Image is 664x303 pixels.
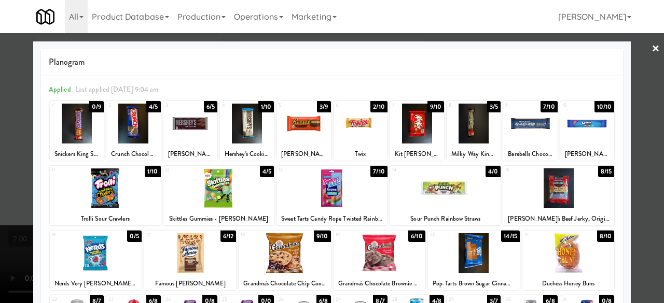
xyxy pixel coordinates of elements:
div: 10/9Snickers King Size [50,101,104,161]
div: 21 [524,230,569,239]
div: 1010/10[PERSON_NAME]'s [560,101,614,161]
div: Milky Way King Size [447,148,501,161]
div: Duchess Honey Buns [524,277,613,290]
div: 8/10 [597,230,614,242]
div: Hershey's Cookies 'n' Creme Candy Bars [220,148,274,161]
div: Grandma's Chocolate Brownie Cookie [334,277,425,290]
div: [PERSON_NAME]'s [562,148,613,161]
div: 4/5 [146,101,160,112]
div: 218/10Duchess Honey Buns [522,230,614,290]
div: 176/12Famous [PERSON_NAME] [144,230,236,290]
div: 6/10 [408,230,425,242]
div: Nerds Very [PERSON_NAME] Gummy Clusters [51,277,140,290]
div: Grandma's Chocolate Chip Cookie [240,277,329,290]
div: 3/5 [487,101,501,112]
div: Famous [PERSON_NAME] [146,277,234,290]
div: 4/0 [486,166,501,177]
div: 97/10Barebells Chocolate Dough Protein Bar [503,101,557,161]
div: 18 [241,230,285,239]
div: 10 [562,101,587,110]
div: Trolli Sour Crawlers [51,212,159,225]
div: Pop-Tarts Brown Sugar Cinnamon [428,277,520,290]
div: Snickers King Size [50,148,104,161]
div: Crunch Chocolate Bar [108,148,159,161]
div: 2014/15Pop-Tarts Brown Sugar Cinnamon [428,230,520,290]
div: 79/10Kit [PERSON_NAME] Size [390,101,444,161]
div: 0/5 [127,230,142,242]
div: 53/9[PERSON_NAME] Milk Chocolate Peanut Butter [276,101,330,161]
div: Sour Punch Rainbow Straws [392,212,500,225]
div: 12 [165,166,219,175]
div: Snickers King Size [51,148,102,161]
div: 3/9 [317,101,330,112]
div: Milky Way King Size [448,148,499,161]
div: Kit [PERSON_NAME] Size [390,148,444,161]
div: 9/10 [427,101,444,112]
div: 196/10Grandma's Chocolate Brownie Cookie [334,230,425,290]
div: Nerds Very [PERSON_NAME] Gummy Clusters [50,277,142,290]
div: 14 [392,166,446,175]
div: 137/10Sweet Tarts Candy Rope Twisted Rainbow 5 oz [276,166,388,225]
div: Skittles Gummies - [PERSON_NAME] [165,212,273,225]
div: 6/5 [204,101,217,112]
div: 24/5Crunch Chocolate Bar [106,101,160,161]
div: 158/15[PERSON_NAME]'s Beef Jerky, Original [503,166,614,225]
span: Planogram [49,54,615,70]
div: [PERSON_NAME] Milk Chocolate Peanut Butter [278,148,329,161]
div: [PERSON_NAME]'s Beef Jerky, Original [503,212,614,225]
div: 6/12 [220,230,236,242]
div: 7/10 [370,166,387,177]
div: 83/5Milky Way King Size [447,101,501,161]
a: × [652,33,660,65]
img: Micromart [36,8,54,26]
div: 111/10Trolli Sour Crawlers [50,166,161,225]
div: Grandma's Chocolate Brownie Cookie [335,277,424,290]
div: 160/5Nerds Very [PERSON_NAME] Gummy Clusters [50,230,142,290]
div: Barebells Chocolate Dough Protein Bar [505,148,556,161]
div: Twix [334,148,388,161]
div: 3 [165,101,190,110]
div: Skittles Gummies - [PERSON_NAME] [163,212,274,225]
div: 1/10 [145,166,160,177]
div: 0/9 [89,101,104,112]
div: Barebells Chocolate Dough Protein Bar [503,148,557,161]
div: 19 [336,230,380,239]
div: Sweet Tarts Candy Rope Twisted Rainbow 5 oz [278,212,386,225]
div: 10/10 [594,101,615,112]
div: 15 [505,166,559,175]
div: Crunch Chocolate Bar [106,148,160,161]
div: 9 [505,101,530,110]
div: 8 [449,101,474,110]
div: Twix [335,148,386,161]
div: 41/10Hershey's Cookies 'n' Creme Candy Bars [220,101,274,161]
div: 9/10 [314,230,330,242]
div: 1 [52,101,77,110]
div: 62/10Twix [334,101,388,161]
div: 2/10 [370,101,387,112]
div: 17 [146,230,190,239]
div: 2 [108,101,133,110]
div: Famous [PERSON_NAME] [144,277,236,290]
div: 13 [279,166,332,175]
div: [PERSON_NAME] [165,148,216,161]
div: 20 [430,230,474,239]
div: [PERSON_NAME] [163,148,217,161]
div: Sweet Tarts Candy Rope Twisted Rainbow 5 oz [276,212,388,225]
div: 36/5[PERSON_NAME] [163,101,217,161]
div: Pop-Tarts Brown Sugar Cinnamon [430,277,518,290]
div: Grandma's Chocolate Chip Cookie [239,277,330,290]
div: 6 [336,101,361,110]
div: 1/10 [258,101,274,112]
div: 7/10 [541,101,557,112]
div: 124/5Skittles Gummies - [PERSON_NAME] [163,166,274,225]
div: Kit [PERSON_NAME] Size [392,148,442,161]
div: Trolli Sour Crawlers [50,212,161,225]
div: 5 [279,101,303,110]
span: Last applied [DATE] 9:04 am [75,84,159,94]
div: 4/5 [260,166,274,177]
div: 144/0Sour Punch Rainbow Straws [390,166,501,225]
div: [PERSON_NAME] Milk Chocolate Peanut Butter [276,148,330,161]
div: Sour Punch Rainbow Straws [390,212,501,225]
div: Duchess Honey Buns [522,277,614,290]
div: 11 [52,166,105,175]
